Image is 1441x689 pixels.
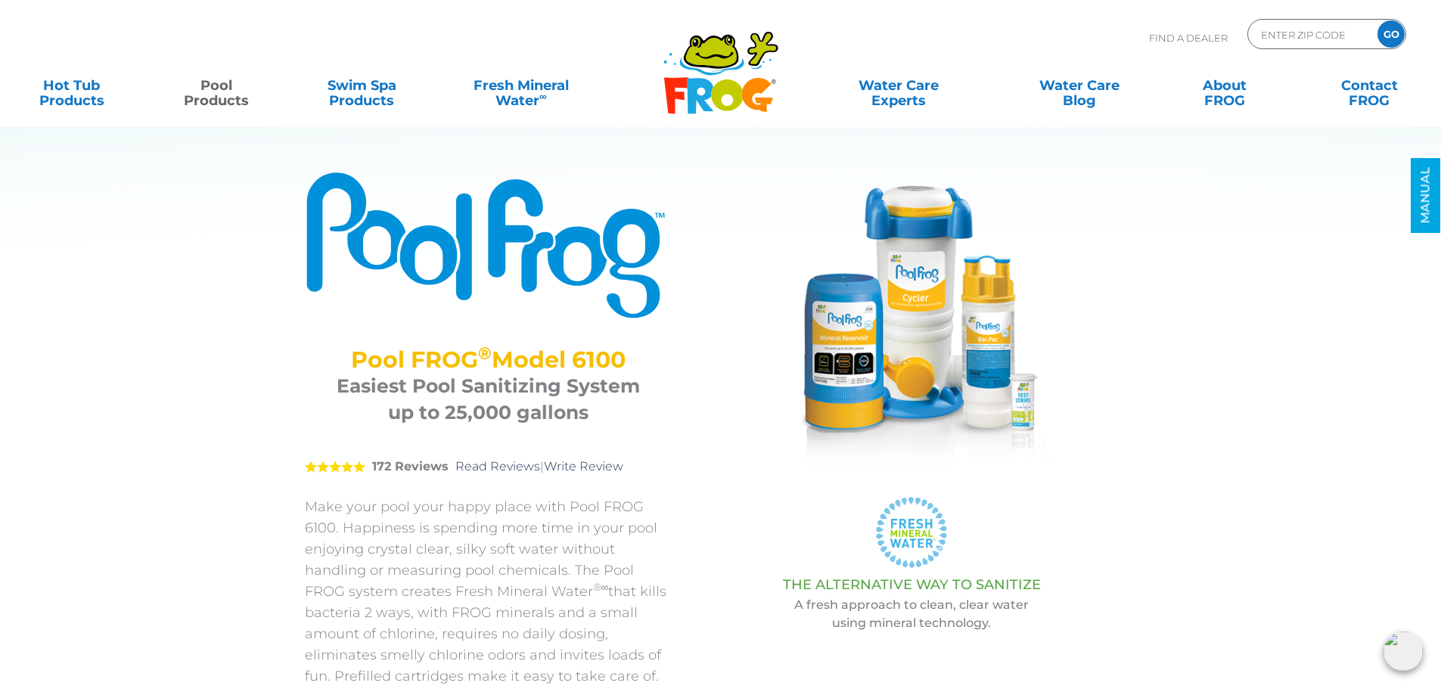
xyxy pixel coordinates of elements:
a: Hot TubProducts [15,70,128,101]
sup: ®∞ [593,581,609,593]
a: Read Reviews [455,459,540,473]
a: Swim SpaProducts [306,70,418,101]
img: Product Logo [305,170,672,320]
input: Zip Code Form [1259,23,1362,45]
sup: ® [478,343,492,364]
a: AboutFROG [1168,70,1281,101]
h2: Pool FROG Model 6100 [324,346,653,373]
img: openIcon [1384,632,1423,671]
a: Water CareExperts [807,70,990,101]
input: GO [1377,20,1405,48]
h3: Easiest Pool Sanitizing System up to 25,000 gallons [324,373,653,426]
a: PoolProducts [160,70,273,101]
span: 5 [305,461,365,473]
div: | [305,437,672,496]
a: ContactFROG [1313,70,1426,101]
a: MANUAL [1411,158,1440,233]
h3: THE ALTERNATIVE WAY TO SANITIZE [710,577,1114,592]
a: Write Review [544,459,623,473]
a: Water CareBlog [1023,70,1135,101]
p: A fresh approach to clean, clear water using mineral technology. [710,596,1114,632]
sup: ∞ [539,90,547,102]
a: Fresh MineralWater∞ [450,70,592,101]
p: Find A Dealer [1149,19,1228,57]
strong: 172 Reviews [372,459,449,473]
